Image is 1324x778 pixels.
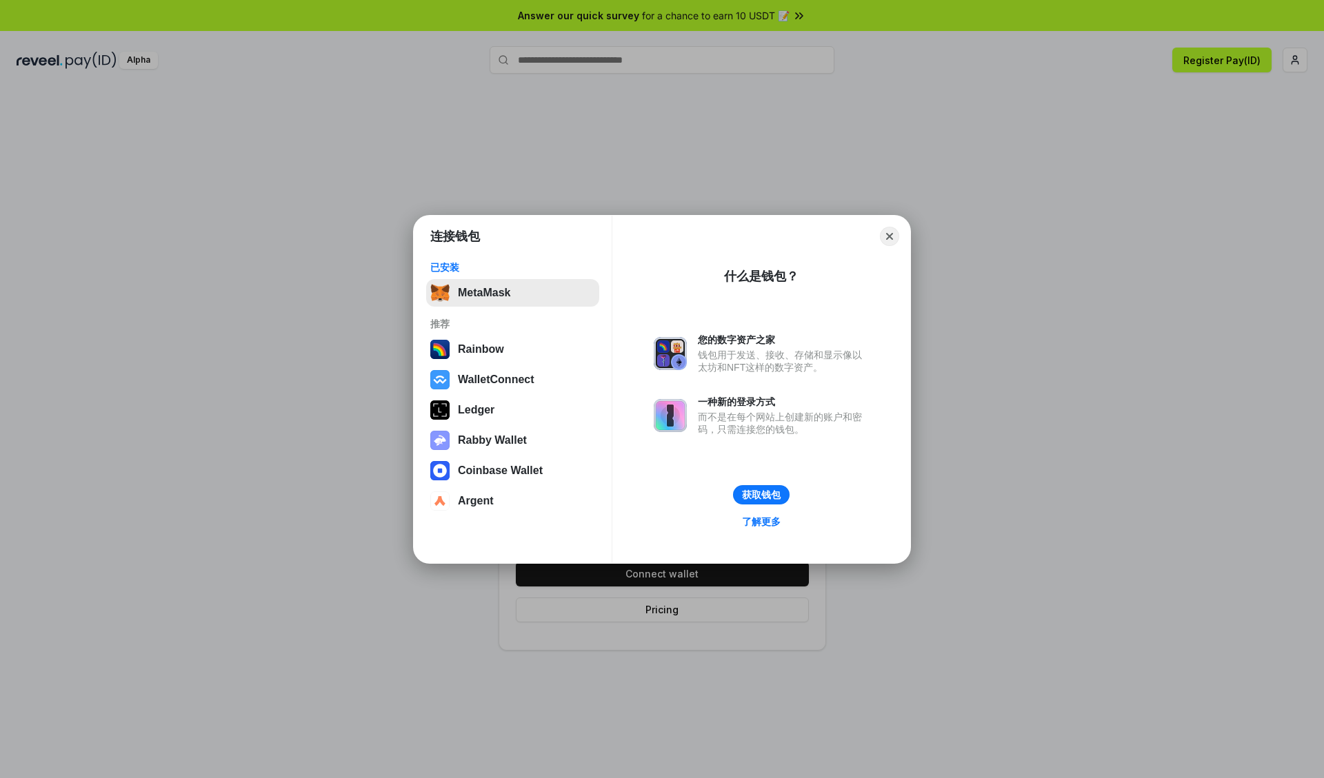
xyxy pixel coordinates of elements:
[880,227,899,246] button: Close
[458,434,527,447] div: Rabby Wallet
[698,396,869,408] div: 一种新的登录方式
[430,228,480,245] h1: 连接钱包
[742,489,781,501] div: 获取钱包
[458,495,494,507] div: Argent
[698,411,869,436] div: 而不是在每个网站上创建新的账户和密码，只需连接您的钱包。
[430,318,595,330] div: 推荐
[734,513,789,531] a: 了解更多
[430,283,450,303] img: svg+xml,%3Csvg%20fill%3D%22none%22%20height%3D%2233%22%20viewBox%3D%220%200%2035%2033%22%20width%...
[426,487,599,515] button: Argent
[733,485,790,504] button: 获取钱包
[426,336,599,363] button: Rainbow
[742,515,781,528] div: 了解更多
[430,261,595,274] div: 已安装
[430,461,450,480] img: svg+xml,%3Csvg%20width%3D%2228%22%20height%3D%2228%22%20viewBox%3D%220%200%2028%2028%22%20fill%3D...
[458,373,534,386] div: WalletConnect
[698,349,869,373] div: 钱包用于发送、接收、存储和显示像以太坊和NFT这样的数字资产。
[458,464,543,477] div: Coinbase Wallet
[724,268,799,285] div: 什么是钱包？
[458,287,510,299] div: MetaMask
[654,399,687,432] img: svg+xml,%3Csvg%20xmlns%3D%22http%3A%2F%2Fwww.w3.org%2F2000%2Fsvg%22%20fill%3D%22none%22%20viewBox...
[426,279,599,307] button: MetaMask
[426,366,599,393] button: WalletConnect
[426,427,599,454] button: Rabby Wallet
[430,340,450,359] img: svg+xml,%3Csvg%20width%3D%22120%22%20height%3D%22120%22%20viewBox%3D%220%200%20120%20120%22%20fil...
[430,370,450,389] img: svg+xml,%3Csvg%20width%3D%2228%22%20height%3D%2228%22%20viewBox%3D%220%200%2028%2028%22%20fill%3D...
[430,400,450,420] img: svg+xml,%3Csvg%20xmlns%3D%22http%3A%2F%2Fwww.w3.org%2F2000%2Fsvg%22%20width%3D%2228%22%20height%3...
[430,431,450,450] img: svg+xml,%3Csvg%20xmlns%3D%22http%3A%2F%2Fwww.w3.org%2F2000%2Fsvg%22%20fill%3D%22none%22%20viewBox...
[426,396,599,424] button: Ledger
[426,457,599,484] button: Coinbase Wallet
[654,337,687,370] img: svg+xml,%3Csvg%20xmlns%3D%22http%3A%2F%2Fwww.w3.org%2F2000%2Fsvg%22%20fill%3D%22none%22%20viewBox...
[698,334,869,346] div: 您的数字资产之家
[430,491,450,511] img: svg+xml,%3Csvg%20width%3D%2228%22%20height%3D%2228%22%20viewBox%3D%220%200%2028%2028%22%20fill%3D...
[458,404,494,416] div: Ledger
[458,343,504,356] div: Rainbow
